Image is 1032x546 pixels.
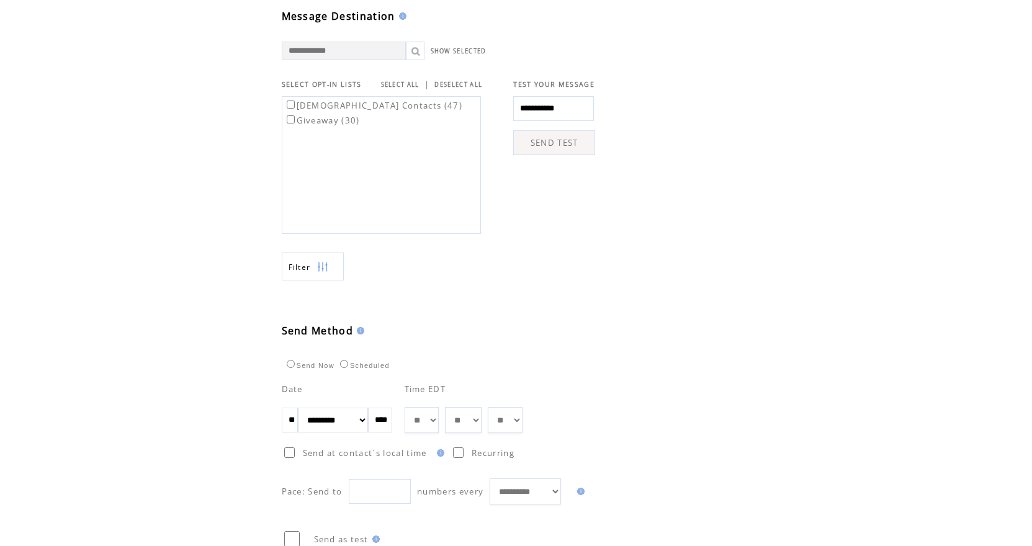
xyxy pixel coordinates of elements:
[424,79,429,90] span: |
[287,360,295,368] input: Send Now
[289,262,311,272] span: Show filters
[282,80,362,89] span: SELECT OPT-IN LISTS
[417,486,483,497] span: numbers every
[287,115,295,123] input: Giveaway (30)
[381,81,420,89] a: SELECT ALL
[284,115,360,126] label: Giveaway (30)
[287,101,295,109] input: [DEMOGRAPHIC_DATA] Contacts (47)
[431,47,487,55] a: SHOW SELECTED
[282,253,344,280] a: Filter
[337,362,390,369] label: Scheduled
[573,488,585,495] img: help.gif
[303,447,427,459] span: Send at contact`s local time
[433,449,444,457] img: help.gif
[369,535,380,543] img: help.gif
[513,130,595,155] a: SEND TEST
[513,80,595,89] span: TEST YOUR MESSAGE
[282,9,395,23] span: Message Destination
[314,534,369,545] span: Send as test
[353,327,364,334] img: help.gif
[282,486,343,497] span: Pace: Send to
[284,362,334,369] label: Send Now
[282,324,354,338] span: Send Method
[317,253,328,281] img: filters.png
[284,100,463,111] label: [DEMOGRAPHIC_DATA] Contacts (47)
[434,81,482,89] a: DESELECT ALL
[282,383,303,395] span: Date
[405,383,446,395] span: Time EDT
[340,360,348,368] input: Scheduled
[395,12,406,20] img: help.gif
[472,447,514,459] span: Recurring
